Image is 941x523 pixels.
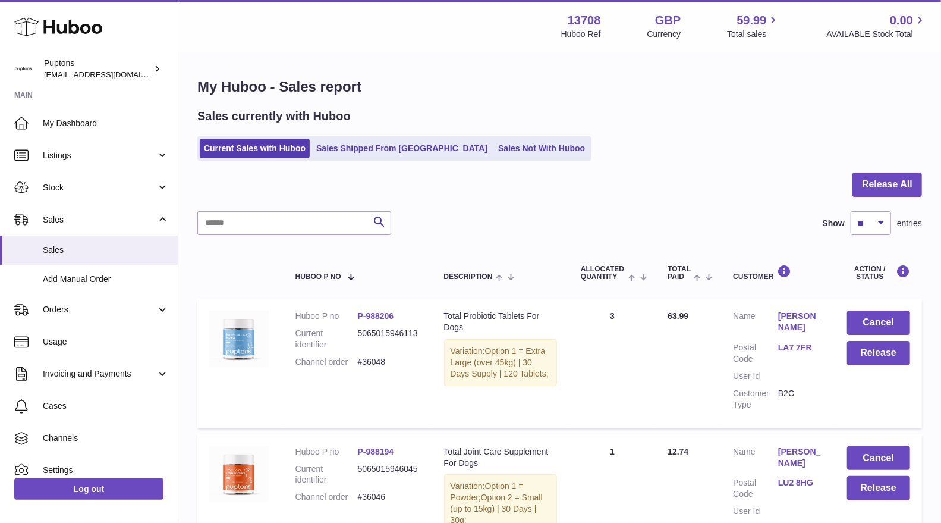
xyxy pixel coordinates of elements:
[44,70,175,79] span: [EMAIL_ADDRESS][DOMAIN_NAME]
[358,328,420,350] dd: 5065015946113
[312,139,492,158] a: Sales Shipped From [GEOGRAPHIC_DATA]
[358,447,394,456] a: P-988194
[197,77,922,96] h1: My Huboo - Sales report
[358,464,420,486] dd: 5065015946045
[43,336,169,347] span: Usage
[655,12,681,29] strong: GBP
[43,368,156,380] span: Invoicing and Payments
[847,341,910,365] button: Release
[200,139,310,158] a: Current Sales with Huboo
[444,446,558,469] div: Total Joint Care Supplement For Dogs
[826,29,927,40] span: AVAILABLE Stock Total
[733,506,778,517] dt: User Id
[826,12,927,40] a: 0.00 AVAILABLE Stock Total
[358,356,420,368] dd: #36048
[444,273,493,281] span: Description
[14,478,163,500] a: Log out
[444,311,558,333] div: Total Probiotic Tablets For Dogs
[295,446,358,458] dt: Huboo P no
[43,150,156,161] span: Listings
[737,12,766,29] span: 59.99
[358,491,420,503] dd: #36046
[358,311,394,321] a: P-988206
[823,218,845,229] label: Show
[43,245,169,256] span: Sales
[295,491,358,503] dt: Channel order
[727,29,780,40] span: Total sales
[451,481,524,502] span: Option 1 = Powder;
[847,265,910,281] div: Action / Status
[295,464,358,486] dt: Current identifier
[733,342,778,365] dt: Postal Code
[295,311,358,322] dt: Huboo P no
[43,274,169,285] span: Add Manual Order
[569,299,656,428] td: 3
[561,29,601,40] div: Huboo Ref
[43,433,169,444] span: Channels
[778,388,823,411] dd: B2C
[847,311,910,335] button: Cancel
[847,476,910,500] button: Release
[890,12,913,29] span: 0.00
[568,12,601,29] strong: 13708
[494,139,589,158] a: Sales Not With Huboo
[852,173,922,197] button: Release All
[444,339,558,386] div: Variation:
[733,311,778,336] dt: Name
[209,311,269,367] img: TotalProbioticTablets120.jpg
[43,400,169,412] span: Cases
[668,265,691,281] span: Total paid
[733,371,778,382] dt: User Id
[778,311,823,333] a: [PERSON_NAME]
[778,477,823,488] a: LU2 8HG
[43,182,156,193] span: Stock
[727,12,780,40] a: 59.99 Total sales
[668,311,688,321] span: 63.99
[209,446,269,502] img: TotalJointCareTablets120.jpg
[295,328,358,350] dt: Current identifier
[733,388,778,411] dt: Customer Type
[44,58,151,80] div: Puptons
[847,446,910,471] button: Cancel
[581,265,625,281] span: ALLOCATED Quantity
[197,108,351,124] h2: Sales currently with Huboo
[295,356,358,368] dt: Channel order
[778,446,823,469] a: [PERSON_NAME]
[733,265,823,281] div: Customer
[43,304,156,315] span: Orders
[295,273,341,281] span: Huboo P no
[14,60,32,78] img: hello@puptons.com
[647,29,681,40] div: Currency
[43,214,156,226] span: Sales
[897,218,922,229] span: entries
[43,465,169,476] span: Settings
[733,446,778,472] dt: Name
[778,342,823,353] a: LA7 7FR
[43,118,169,129] span: My Dashboard
[668,447,688,456] span: 12.74
[451,346,549,378] span: Option 1 = Extra Large (over 45kg) | 30 Days Supply | 120 Tablets;
[733,477,778,500] dt: Postal Code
